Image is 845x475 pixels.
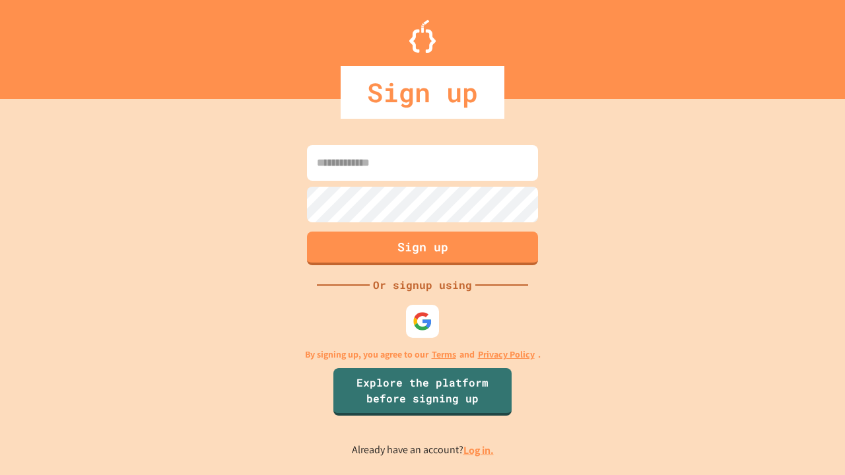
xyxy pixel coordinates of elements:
[305,348,541,362] p: By signing up, you agree to our and .
[352,442,494,459] p: Already have an account?
[432,348,456,362] a: Terms
[463,443,494,457] a: Log in.
[307,232,538,265] button: Sign up
[478,348,535,362] a: Privacy Policy
[370,277,475,293] div: Or signup using
[333,368,512,416] a: Explore the platform before signing up
[409,20,436,53] img: Logo.svg
[341,66,504,119] div: Sign up
[413,311,432,331] img: google-icon.svg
